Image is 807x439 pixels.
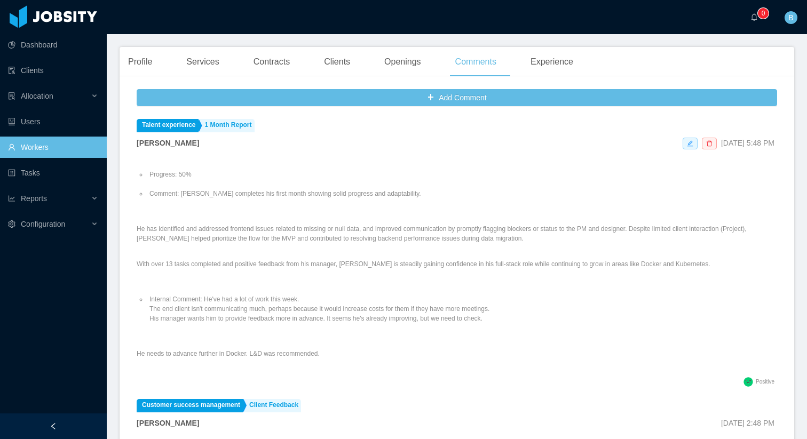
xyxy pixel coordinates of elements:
i: icon: bell [750,13,758,21]
button: icon: plusAdd Comment [137,89,777,106]
span: Positive [756,379,774,385]
a: Client Feedback [244,399,301,412]
i: icon: solution [8,92,15,100]
span: Configuration [21,220,65,228]
div: Contracts [245,47,298,77]
a: 1 Month Report [200,119,255,132]
li: Internal Comment: He've had a lot of work this week. The end client isn't communicating much, per... [147,294,777,323]
a: Customer success management [137,399,243,412]
div: Profile [120,47,161,77]
i: icon: line-chart [8,195,15,202]
i: icon: delete [706,140,713,147]
p: He has identified and addressed frontend issues related to missing or null data, and improved com... [137,224,777,243]
div: Openings [376,47,430,77]
span: B [788,11,793,24]
li: Progress: 50% [147,170,777,179]
strong: [PERSON_NAME] [137,139,199,147]
i: icon: edit [687,140,693,147]
p: He needs to advance further in Docker. L&D was recommended. [137,349,777,358]
a: icon: pie-chartDashboard [8,34,98,55]
a: Talent experience [137,119,199,132]
div: Services [178,47,227,77]
a: icon: userWorkers [8,137,98,158]
div: Experience [522,47,582,77]
div: Comments [447,47,505,77]
p: With over 13 tasks completed and positive feedback from his manager, [PERSON_NAME] is steadily ga... [137,259,777,269]
li: Comment: [PERSON_NAME] completes his first month showing solid progress and adaptability. [147,189,777,198]
i: icon: setting [8,220,15,228]
a: icon: profileTasks [8,162,98,183]
a: icon: robotUsers [8,111,98,132]
sup: 0 [758,8,769,19]
span: Allocation [21,92,53,100]
div: Clients [315,47,359,77]
span: Reports [21,194,47,203]
span: [DATE] 2:48 PM [721,419,774,427]
strong: [PERSON_NAME] [137,419,199,427]
a: icon: auditClients [8,60,98,81]
span: [DATE] 5:48 PM [721,139,774,147]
